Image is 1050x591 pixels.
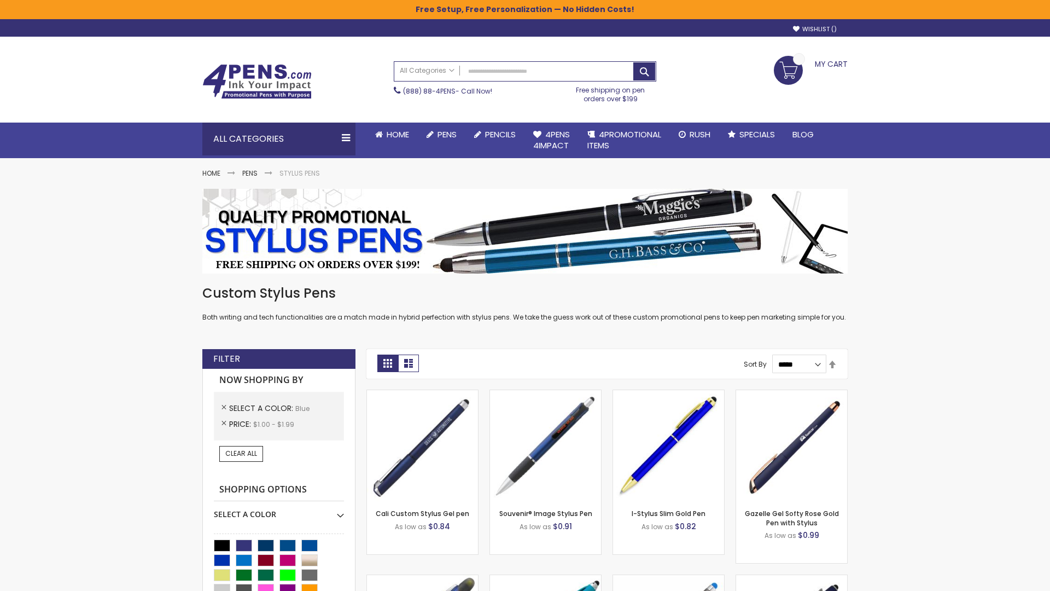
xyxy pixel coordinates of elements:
[675,521,696,532] span: $0.82
[279,169,320,178] strong: Stylus Pens
[520,522,551,531] span: As low as
[739,129,775,140] span: Specials
[798,530,819,541] span: $0.99
[214,478,344,502] strong: Shopping Options
[377,355,398,372] strong: Grid
[403,86,456,96] a: (888) 88-4PENS
[229,403,295,414] span: Select A Color
[214,501,344,520] div: Select A Color
[744,360,767,369] label: Sort By
[403,86,492,96] span: - Call Now!
[587,129,661,151] span: 4PROMOTIONAL ITEMS
[395,522,427,531] span: As low as
[632,509,705,518] a: I-Stylus Slim Gold Pen
[719,123,784,147] a: Specials
[242,169,258,178] a: Pens
[784,123,822,147] a: Blog
[367,390,478,399] a: Cali Custom Stylus Gel pen-Blue
[736,390,847,501] img: Gazelle Gel Softy Rose Gold Pen with Stylus-Blue
[613,575,724,584] a: Islander Softy Gel with Stylus - ColorJet Imprint-Blue
[465,123,524,147] a: Pencils
[367,390,478,501] img: Cali Custom Stylus Gel pen-Blue
[400,66,454,75] span: All Categories
[229,419,253,430] span: Price
[490,575,601,584] a: Neon Stylus Highlighter-Pen Combo-Blue
[202,189,848,274] img: Stylus Pens
[202,169,220,178] a: Home
[202,123,355,155] div: All Categories
[437,129,457,140] span: Pens
[793,25,837,33] a: Wishlist
[524,123,579,158] a: 4Pens4impact
[428,521,450,532] span: $0.84
[219,446,263,461] a: Clear All
[295,404,310,413] span: Blue
[490,390,601,399] a: Souvenir® Image Stylus Pen-Blue
[387,129,409,140] span: Home
[214,369,344,392] strong: Now Shopping by
[394,62,460,80] a: All Categories
[579,123,670,158] a: 4PROMOTIONALITEMS
[613,390,724,501] img: I-Stylus Slim Gold-Blue
[533,129,570,151] span: 4Pens 4impact
[499,509,592,518] a: Souvenir® Image Stylus Pen
[225,449,257,458] span: Clear All
[485,129,516,140] span: Pencils
[690,129,710,140] span: Rush
[736,575,847,584] a: Custom Soft Touch® Metal Pens with Stylus-Blue
[553,521,572,532] span: $0.91
[736,390,847,399] a: Gazelle Gel Softy Rose Gold Pen with Stylus-Blue
[641,522,673,531] span: As low as
[202,285,848,302] h1: Custom Stylus Pens
[490,390,601,501] img: Souvenir® Image Stylus Pen-Blue
[765,531,796,540] span: As low as
[418,123,465,147] a: Pens
[792,129,814,140] span: Blog
[376,509,469,518] a: Cali Custom Stylus Gel pen
[202,64,312,99] img: 4Pens Custom Pens and Promotional Products
[565,82,657,103] div: Free shipping on pen orders over $199
[202,285,848,322] div: Both writing and tech functionalities are a match made in hybrid perfection with stylus pens. We ...
[367,575,478,584] a: Souvenir® Jalan Highlighter Stylus Pen Combo-Blue
[670,123,719,147] a: Rush
[213,353,240,365] strong: Filter
[613,390,724,399] a: I-Stylus Slim Gold-Blue
[366,123,418,147] a: Home
[745,509,839,527] a: Gazelle Gel Softy Rose Gold Pen with Stylus
[253,420,294,429] span: $1.00 - $1.99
